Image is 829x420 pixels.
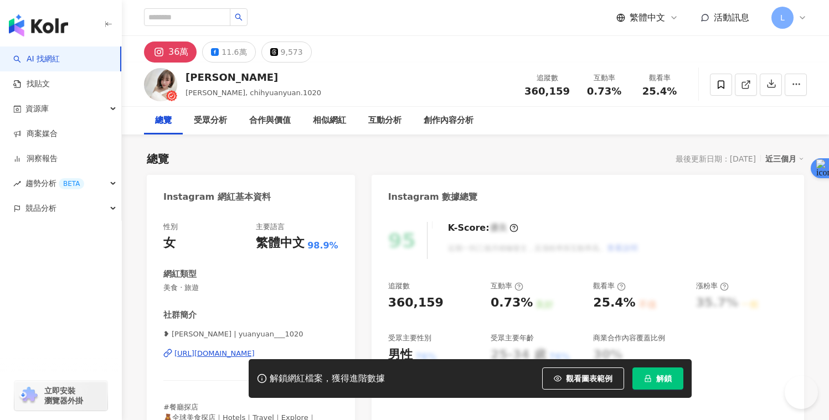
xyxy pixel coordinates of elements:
[163,283,338,293] span: 美食 · 旅遊
[256,222,285,232] div: 主要語言
[25,171,84,196] span: 趨勢分析
[632,367,683,390] button: 解鎖
[587,86,621,97] span: 0.73%
[780,12,785,24] span: L
[222,44,246,60] div: 11.6萬
[25,196,56,221] span: 競品分析
[235,13,243,21] span: search
[388,333,431,343] div: 受眾主要性別
[524,72,570,84] div: 追蹤數
[542,367,624,390] button: 觀看圖表範例
[194,114,227,127] div: 受眾分析
[593,333,665,343] div: 商業合作內容覆蓋比例
[491,281,523,291] div: 互動率
[313,114,346,127] div: 相似網紅
[25,96,49,121] span: 資源庫
[676,154,756,163] div: 最後更新日期：[DATE]
[163,349,338,359] a: [URL][DOMAIN_NAME]
[44,386,83,406] span: 立即安裝 瀏覽器外掛
[144,68,177,101] img: KOL Avatar
[307,240,338,252] span: 98.9%
[388,294,444,312] div: 360,159
[186,70,321,84] div: [PERSON_NAME]
[13,180,21,188] span: rise
[281,44,303,60] div: 9,573
[9,14,68,37] img: logo
[656,374,672,383] span: 解鎖
[147,151,169,167] div: 總覽
[13,79,50,90] a: 找貼文
[163,309,197,321] div: 社群簡介
[583,72,625,84] div: 互動率
[630,12,665,24] span: 繁體中文
[59,178,84,189] div: BETA
[765,152,804,166] div: 近三個月
[14,381,107,411] a: chrome extension立即安裝 瀏覽器外掛
[696,281,729,291] div: 漲粉率
[13,54,60,65] a: searchAI 找網紅
[168,44,188,60] div: 36萬
[566,374,612,383] span: 觀看圖表範例
[639,72,681,84] div: 觀看率
[256,235,305,252] div: 繁體中文
[144,42,197,63] button: 36萬
[13,128,58,139] a: 商案媒合
[186,89,321,97] span: [PERSON_NAME], chihyuanyuan.1020
[163,222,178,232] div: 性別
[644,375,652,382] span: lock
[593,281,626,291] div: 觀看率
[163,329,338,339] span: ❥ [PERSON_NAME] | yuanyuan___1020
[593,294,635,312] div: 25.4%
[163,191,271,203] div: Instagram 網紅基本資料
[18,387,39,405] img: chrome extension
[163,268,197,280] div: 網紅類型
[388,191,478,203] div: Instagram 數據總覽
[202,42,255,63] button: 11.6萬
[388,281,410,291] div: 追蹤數
[13,153,58,164] a: 洞察報告
[368,114,401,127] div: 互動分析
[163,235,176,252] div: 女
[424,114,473,127] div: 創作內容分析
[448,222,518,234] div: K-Score :
[491,294,533,312] div: 0.73%
[388,346,413,364] div: 男性
[270,373,385,385] div: 解鎖網紅檔案，獲得進階數據
[155,114,172,127] div: 總覽
[524,85,570,97] span: 360,159
[261,42,312,63] button: 9,573
[491,333,534,343] div: 受眾主要年齡
[642,86,677,97] span: 25.4%
[174,349,255,359] div: [URL][DOMAIN_NAME]
[714,12,749,23] span: 活動訊息
[249,114,291,127] div: 合作與價值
